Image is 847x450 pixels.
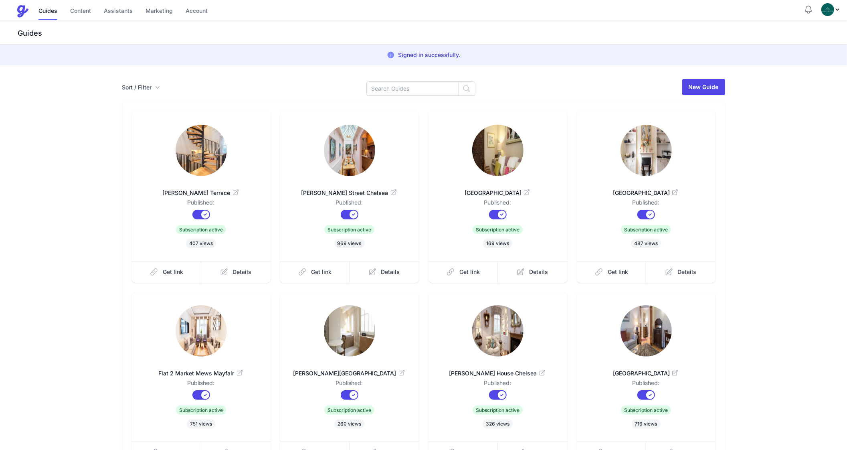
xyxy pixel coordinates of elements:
[163,268,183,276] span: Get link
[441,360,554,379] a: [PERSON_NAME] House Chelsea
[441,189,554,197] span: [GEOGRAPHIC_DATA]
[293,369,406,377] span: [PERSON_NAME][GEOGRAPHIC_DATA]
[145,179,258,199] a: [PERSON_NAME] Terrace
[104,3,133,20] a: Assistants
[398,51,460,59] p: Signed in successfully.
[621,305,672,357] img: htmfqqdj5w74wrc65s3wna2sgno2
[590,360,703,379] a: [GEOGRAPHIC_DATA]
[145,379,258,390] dd: Published:
[132,261,202,283] a: Get link
[176,125,227,176] img: mtasz01fldrr9v8cnif9arsj44ov
[145,199,258,210] dd: Published:
[441,369,554,377] span: [PERSON_NAME] House Chelsea
[176,405,226,415] span: Subscription active
[821,3,841,16] div: Profile Menu
[498,261,567,283] a: Details
[16,5,29,18] img: Guestive Guides
[678,268,697,276] span: Details
[176,305,227,357] img: xcoem7jyjxpu3fgtqe3kd93uc2z7
[590,369,703,377] span: [GEOGRAPHIC_DATA]
[186,3,208,20] a: Account
[621,405,671,415] span: Subscription active
[293,379,406,390] dd: Published:
[472,305,524,357] img: qm23tyanh8llne9rmxzedgaebrr7
[334,239,365,248] span: 969 views
[530,268,548,276] span: Details
[590,199,703,210] dd: Published:
[590,189,703,197] span: [GEOGRAPHIC_DATA]
[293,179,406,199] a: [PERSON_NAME] Street Chelsea
[145,189,258,197] span: [PERSON_NAME] Terrace
[483,419,513,429] span: 326 views
[621,125,672,176] img: hdmgvwaq8kfuacaafu0ghkkjd0oq
[187,419,215,429] span: 751 views
[201,261,271,283] a: Details
[590,179,703,199] a: [GEOGRAPHIC_DATA]
[293,189,406,197] span: [PERSON_NAME] Street Chelsea
[621,225,671,234] span: Subscription active
[590,379,703,390] dd: Published:
[280,261,350,283] a: Get link
[646,261,716,283] a: Details
[38,3,57,20] a: Guides
[146,3,173,20] a: Marketing
[16,28,847,38] h3: Guides
[350,261,419,283] a: Details
[366,81,459,96] input: Search Guides
[472,125,524,176] img: 9b5v0ir1hdq8hllsqeesm40py5rd
[70,3,91,20] a: Content
[233,268,252,276] span: Details
[324,305,375,357] img: id17mszkkv9a5w23y0miri8fotce
[441,199,554,210] dd: Published:
[176,225,226,234] span: Subscription active
[324,125,375,176] img: wq8sw0j47qm6nw759ko380ndfzun
[145,360,258,379] a: Flat 2 Market Mews Mayfair
[821,3,834,16] img: oovs19i4we9w73xo0bfpgswpi0cd
[441,179,554,199] a: [GEOGRAPHIC_DATA]
[441,379,554,390] dd: Published:
[334,419,364,429] span: 260 views
[324,405,374,415] span: Subscription active
[682,79,725,95] a: New Guide
[473,405,523,415] span: Subscription active
[804,5,813,14] button: Notifications
[293,199,406,210] dd: Published:
[311,268,332,276] span: Get link
[459,268,480,276] span: Get link
[577,261,647,283] a: Get link
[631,239,661,248] span: 487 views
[381,268,400,276] span: Details
[608,268,628,276] span: Get link
[473,225,523,234] span: Subscription active
[186,239,216,248] span: 407 views
[293,360,406,379] a: [PERSON_NAME][GEOGRAPHIC_DATA]
[483,239,512,248] span: 169 views
[632,419,661,429] span: 716 views
[429,261,498,283] a: Get link
[145,369,258,377] span: Flat 2 Market Mews Mayfair
[324,225,374,234] span: Subscription active
[122,83,160,91] button: Sort / Filter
